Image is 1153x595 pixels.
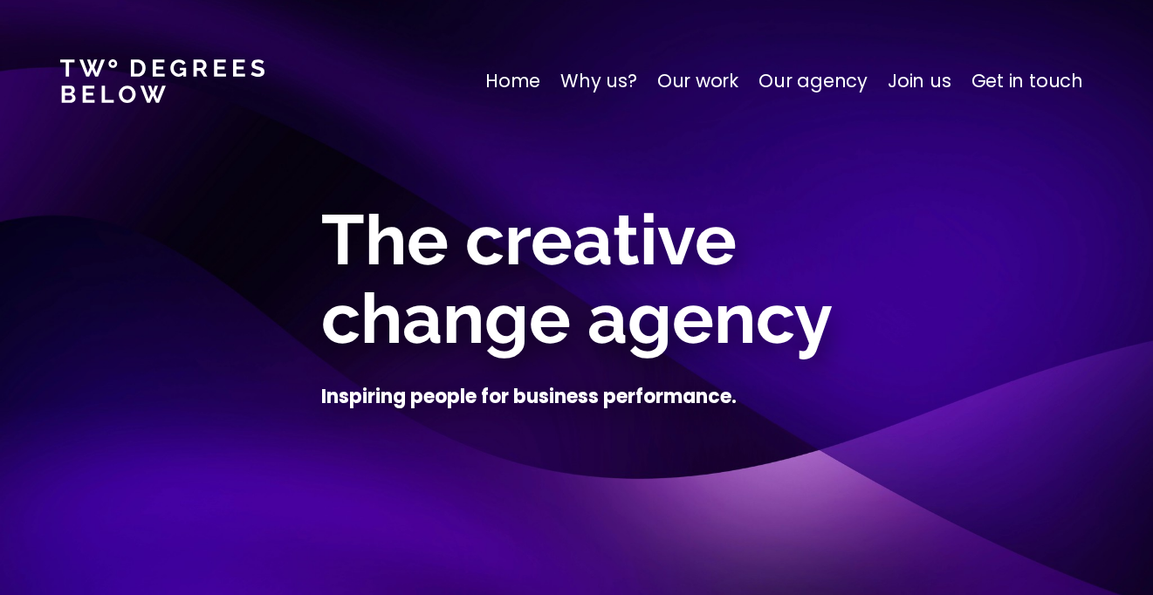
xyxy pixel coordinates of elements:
[321,384,737,410] h4: Inspiring people for business performance.
[758,67,868,95] a: Our agency
[321,199,833,359] span: The creative change agency
[560,67,637,95] a: Why us?
[657,67,738,95] a: Our work
[888,67,951,95] a: Join us
[971,67,1083,95] a: Get in touch
[485,67,540,95] a: Home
